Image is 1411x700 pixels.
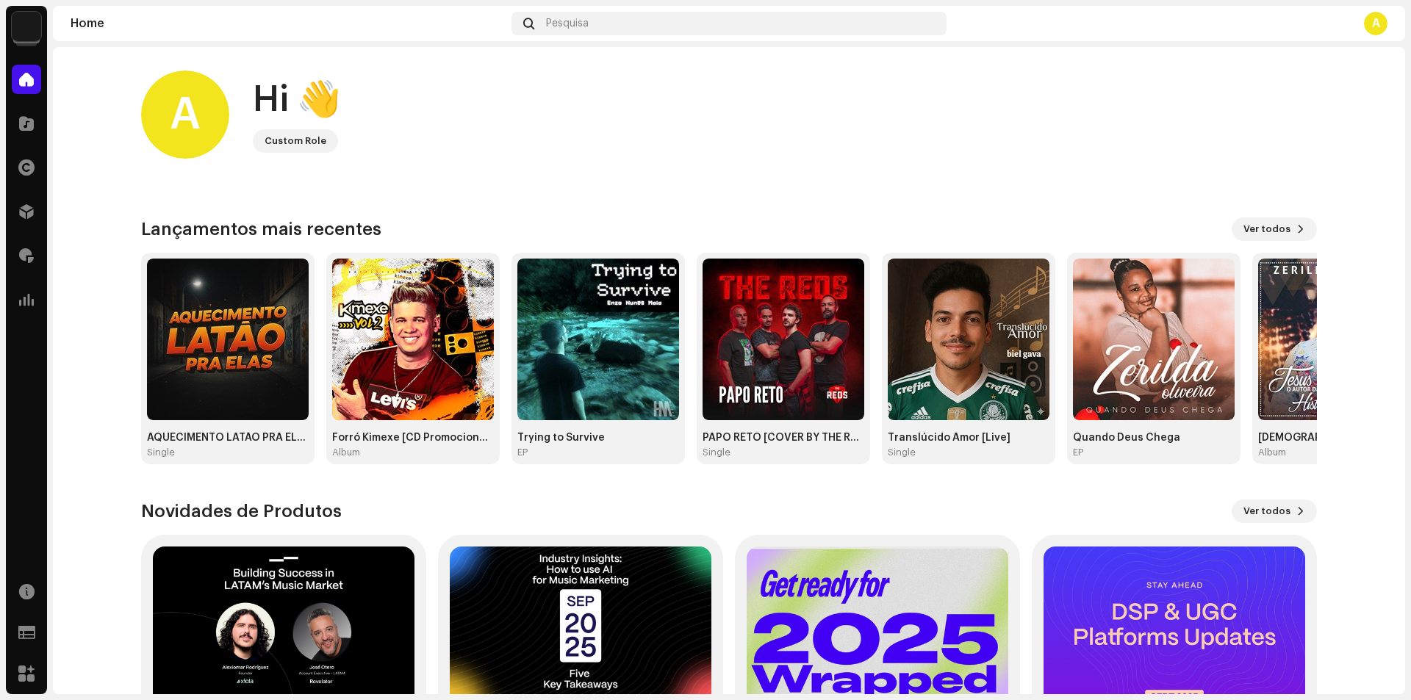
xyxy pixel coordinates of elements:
[1073,259,1235,420] img: e3704671-4917-4352-88a1-d2fdb936bf3d
[1243,497,1290,526] span: Ver todos
[147,432,309,444] div: AQUECIMENTO LATÃO PRA ELAS
[1073,432,1235,444] div: Quando Deus Chega
[1073,447,1083,458] div: EP
[703,259,864,420] img: 00fb097b-0645-420b-b3f9-d8bdec4f2c36
[141,499,342,523] h3: Novidades de Produtos
[332,259,494,420] img: cefffec0-0556-4ab0-9a9e-6f95e809df24
[517,432,679,444] div: Trying to Survive
[332,432,494,444] div: Forró Kimexe [CD Promocional 2025]
[546,18,589,29] span: Pesquisa
[517,447,528,458] div: EP
[1232,499,1317,523] button: Ver todos
[888,432,1049,444] div: Translúcido Amor [Live]
[1232,217,1317,241] button: Ver todos
[332,447,360,458] div: Album
[517,259,679,420] img: a31319a2-9d8e-4b83-b9cd-3ccb6a42e52c
[888,259,1049,420] img: f133231a-3394-4fd7-885f-cc3d633bf73b
[703,432,864,444] div: PAPO RETO [COVER BY THE REDS]
[141,217,381,241] h3: Lançamentos mais recentes
[1364,12,1387,35] div: A
[265,132,326,150] div: Custom Role
[888,447,916,458] div: Single
[1258,447,1286,458] div: Album
[141,71,229,159] div: A
[1243,214,1290,244] span: Ver todos
[147,259,309,420] img: 2f8c8161-fef3-4d18-8e34-91132d956df9
[703,447,730,458] div: Single
[71,18,506,29] div: Home
[147,447,175,458] div: Single
[253,76,341,123] div: Hi 👋
[12,12,41,41] img: 1cf725b2-75a2-44e7-8fdf-5f1256b3d403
